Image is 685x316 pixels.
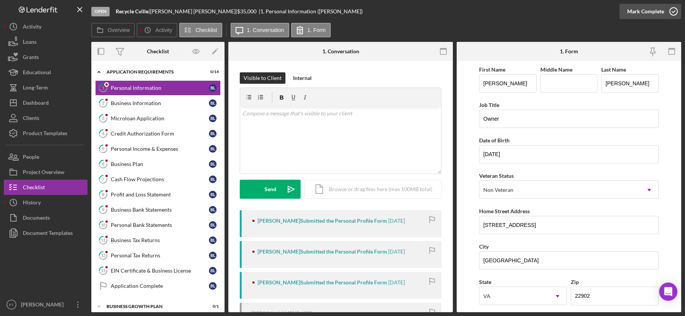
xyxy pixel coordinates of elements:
[259,8,363,14] div: | 1. Personal Information ([PERSON_NAME])
[307,27,326,33] label: 1. Form
[264,180,276,199] div: Send
[95,156,221,172] a: 6Business PlanBL
[95,248,221,263] a: 12Personal Tax ReturnsBL
[107,304,200,309] div: Business Growth Plan
[4,49,88,65] button: Grants
[4,149,88,164] a: People
[116,8,150,14] div: |
[23,80,48,97] div: Long-Term
[102,116,104,121] tspan: 3
[102,177,105,182] tspan: 7
[293,72,312,84] div: Internal
[4,164,88,180] a: Project Overview
[540,66,572,73] label: Middle Name
[4,126,88,141] button: Product Templates
[4,110,88,126] a: Clients
[111,161,209,167] div: Business Plan
[209,130,217,137] div: B L
[4,225,88,241] button: Document Templates
[240,72,285,84] button: Visible to Client
[4,80,88,95] button: Long-Term
[147,48,169,54] div: Checklist
[209,115,217,122] div: B L
[111,115,209,121] div: Microloan Application
[95,141,221,156] a: 5Personal Income & ExpensesBL
[258,279,387,286] div: [PERSON_NAME] Submitted the Personal Profile Form
[231,23,289,37] button: 1. Conversation
[116,8,148,14] b: Recycle Cville
[111,207,209,213] div: Business Bank Statements
[19,297,68,314] div: [PERSON_NAME]
[23,49,39,67] div: Grants
[102,207,105,212] tspan: 9
[111,192,209,198] div: Profit and Loss Statement
[479,208,530,214] label: Home Street Address
[95,80,221,96] a: 1Personal InformationBL
[95,233,221,248] a: 11Business Tax ReturnsBL
[479,243,489,250] label: City
[23,149,39,166] div: People
[4,195,88,210] button: History
[101,268,105,273] tspan: 13
[479,66,505,73] label: First Name
[4,95,88,110] button: Dashboard
[209,176,217,183] div: B L
[111,146,209,152] div: Personal Income & Expenses
[196,27,217,33] label: Checklist
[23,126,67,143] div: Product Templates
[209,99,217,107] div: B L
[95,126,221,141] a: 4Credit Authorization FormBL
[4,19,88,34] button: Activity
[627,4,664,19] div: Mark Complete
[23,34,37,51] div: Loans
[111,252,209,259] div: Personal Tax Returns
[4,180,88,195] button: Checklist
[209,282,217,290] div: B L
[155,27,172,33] label: Activity
[209,252,217,259] div: B L
[4,210,88,225] button: Documents
[4,65,88,80] a: Educational
[95,187,221,202] a: 8Profit and Loss StatementBL
[659,282,677,301] div: Open Intercom Messenger
[209,221,217,229] div: B L
[102,146,104,151] tspan: 5
[23,65,51,82] div: Educational
[601,66,626,73] label: Last Name
[479,102,499,108] label: Job Title
[95,111,221,126] a: 3Microloan ApplicationBL
[150,8,237,14] div: [PERSON_NAME] [PERSON_NAME] |
[479,137,510,144] label: Date of Birth
[108,27,130,33] label: Overview
[91,7,110,16] div: Open
[483,293,491,299] div: VA
[209,145,217,153] div: B L
[107,70,200,74] div: APPLICATION REQUIREMENTS
[258,218,387,224] div: [PERSON_NAME] Submitted the Personal Profile Form
[101,253,105,258] tspan: 12
[322,48,359,54] div: 1. Conversation
[23,225,73,243] div: Document Templates
[9,303,14,307] text: PT
[111,237,209,243] div: Business Tax Returns
[244,72,282,84] div: Visible to Client
[205,304,219,309] div: 0 / 1
[111,100,209,106] div: Business Information
[205,70,219,74] div: 0 / 14
[209,191,217,198] div: B L
[388,218,405,224] time: 2025-09-01 23:13
[23,110,39,128] div: Clients
[23,210,50,227] div: Documents
[111,283,209,289] div: Application Complete
[111,131,209,137] div: Credit Authorization Form
[95,172,221,187] a: 7Cash Flow ProjectionsBL
[289,72,315,84] button: Internal
[137,23,177,37] button: Activity
[111,176,209,182] div: Cash Flow Projections
[101,222,106,227] tspan: 10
